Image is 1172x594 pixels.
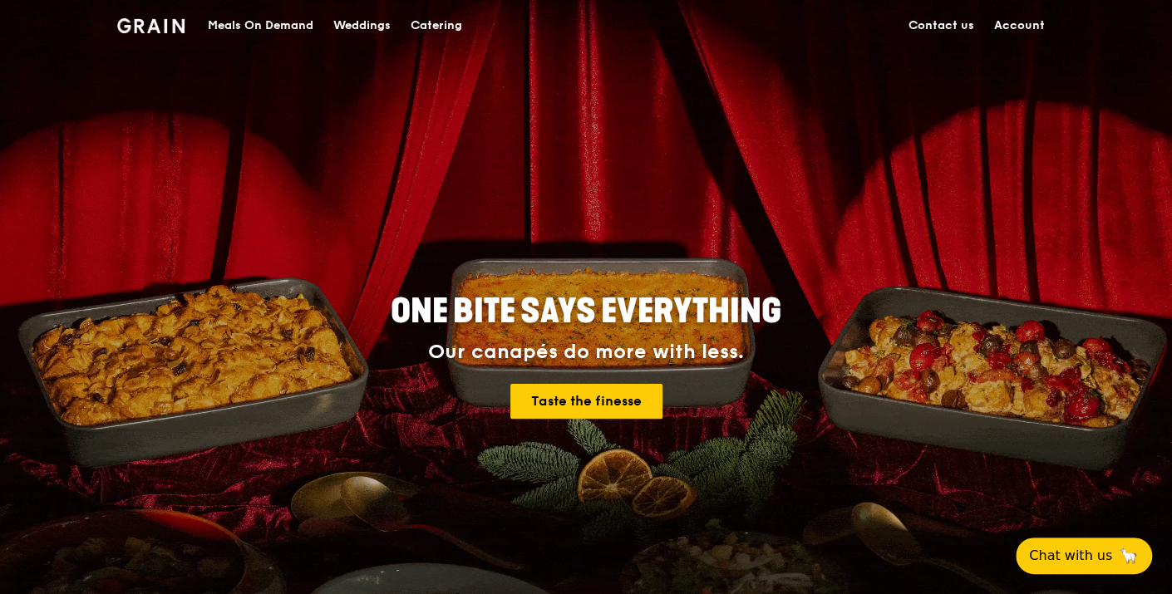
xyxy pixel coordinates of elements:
[510,384,662,419] a: Taste the finesse
[323,1,401,51] a: Weddings
[333,1,391,51] div: Weddings
[899,1,984,51] a: Contact us
[287,341,885,364] div: Our canapés do more with less.
[411,1,462,51] div: Catering
[117,18,185,33] img: Grain
[391,292,781,331] span: ONE BITE SAYS EVERYTHING
[984,1,1055,51] a: Account
[401,1,472,51] a: Catering
[1119,546,1139,566] span: 🦙
[208,1,313,51] div: Meals On Demand
[1029,546,1112,566] span: Chat with us
[1016,538,1152,574] button: Chat with us🦙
